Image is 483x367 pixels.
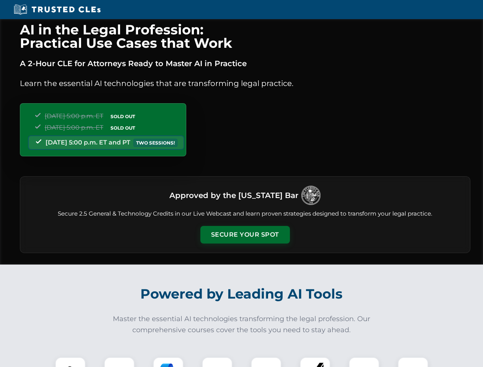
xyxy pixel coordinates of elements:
span: [DATE] 5:00 p.m. ET [45,124,103,131]
img: Logo [301,186,320,205]
span: [DATE] 5:00 p.m. ET [45,112,103,120]
span: SOLD OUT [108,124,138,132]
button: Secure Your Spot [200,226,290,244]
h3: Approved by the [US_STATE] Bar [169,188,298,202]
p: Learn the essential AI technologies that are transforming legal practice. [20,77,470,89]
span: SOLD OUT [108,112,138,120]
h1: AI in the Legal Profession: Practical Use Cases that Work [20,23,470,50]
img: Trusted CLEs [11,4,103,15]
p: A 2-Hour CLE for Attorneys Ready to Master AI in Practice [20,57,470,70]
p: Master the essential AI technologies transforming the legal profession. Our comprehensive courses... [108,313,376,336]
h2: Powered by Leading AI Tools [30,281,454,307]
p: Secure 2.5 General & Technology Credits in our Live Webcast and learn proven strategies designed ... [29,209,461,218]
